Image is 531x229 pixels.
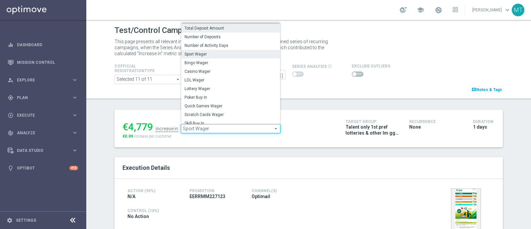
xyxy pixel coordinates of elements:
span: Lottery Wager [185,86,277,91]
p: This page presents all relevant information about a single campaign (or a combined series of recu... [114,39,337,57]
span: Number of Activity Days [185,43,277,48]
div: MT [512,4,524,16]
i: gps_fixed [8,95,14,101]
button: person_search Explore keyboard_arrow_right [7,77,78,83]
span: Quick Games Wager [185,103,277,109]
i: keyboard_arrow_right [72,77,78,83]
span: Sport Wager [185,52,277,57]
i: lightbulb [8,165,14,171]
i: keyboard_arrow_right [72,94,78,101]
h4: Promotion [190,188,242,193]
span: 1 days [473,124,487,130]
span: keyboard_arrow_down [504,6,511,14]
span: Total Deposit Amount [185,26,277,31]
i: track_changes [8,130,14,136]
h4: Action (90%) [127,188,180,193]
h4: Target Group [345,119,399,124]
div: Mission Control [8,54,78,71]
span: Optimail [252,193,270,199]
span: school [417,6,424,14]
span: increase per customer [134,134,172,139]
div: Execute [8,112,72,118]
div: Dashboard [8,36,78,54]
a: chatNotes & Tags [471,86,503,93]
button: gps_fixed Plan keyboard_arrow_right [7,95,78,100]
i: settings [7,217,13,223]
button: Mission Control [7,60,78,65]
span: Data Studio [17,149,72,153]
div: +10 [69,166,78,170]
span: Number of Deposits [185,34,277,40]
h1: Test/Control Campaign Analysis [114,26,230,35]
i: chat [472,87,476,92]
span: EERRMM227123 [190,193,225,199]
button: lightbulb Optibot +10 [7,166,78,171]
span: Bingo Wager [185,60,277,65]
a: [PERSON_NAME]keyboard_arrow_down [472,5,512,15]
div: Plan [8,95,72,101]
span: Casino Wager [185,69,277,74]
span: Plan [17,96,72,100]
span: LOL Wager [185,77,277,83]
button: play_circle_outline Execute keyboard_arrow_right [7,113,78,118]
span: Analyze [17,131,72,135]
button: Data Studio keyboard_arrow_right [7,148,78,153]
span: N/A [127,193,135,199]
span: Poker Buy In [185,95,277,100]
h4: Recurrence [409,119,463,124]
h4: Cofficial Registrationtype [114,64,171,73]
i: keyboard_arrow_right [72,147,78,154]
h4: Exclude Outliers [352,64,390,68]
span: Execution Details [122,164,170,171]
span: series analysis [292,64,327,69]
a: Dashboard [17,36,78,54]
span: Explore [17,78,72,82]
span: Expert Online Expert Retail Master Online Master Retail Other and 6 more [115,75,182,84]
span: €0.09 [122,134,133,139]
i: play_circle_outline [8,112,14,118]
a: Optibot [17,159,69,177]
span: None [409,124,421,130]
div: €4,779 [122,121,153,133]
div: Analyze [8,130,72,136]
div: increase in [156,126,178,132]
h4: Channel(s) [252,188,304,193]
a: Settings [16,218,36,222]
a: Mission Control [17,54,78,71]
h4: Control (10%) [127,208,366,213]
h4: Duration [473,119,495,124]
div: Data Studio [8,148,72,154]
i: keyboard_arrow_right [72,130,78,136]
i: person_search [8,77,14,83]
i: keyboard_arrow_right [72,112,78,118]
button: track_changes Analyze keyboard_arrow_right [7,130,78,136]
button: equalizer Dashboard [7,42,78,48]
span: No Action [127,213,149,219]
span: Skill Buy In [185,121,277,126]
i: equalizer [8,42,14,48]
span: Execute [17,113,72,117]
div: Explore [8,77,72,83]
span: Scratch Cards Wager [185,112,277,117]
span: Talent only 1st pref lotteries & other lm ggr nb lm > 0 excl prev camp [345,124,399,136]
i: info_outline [328,64,332,68]
div: Optibot [8,159,78,177]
